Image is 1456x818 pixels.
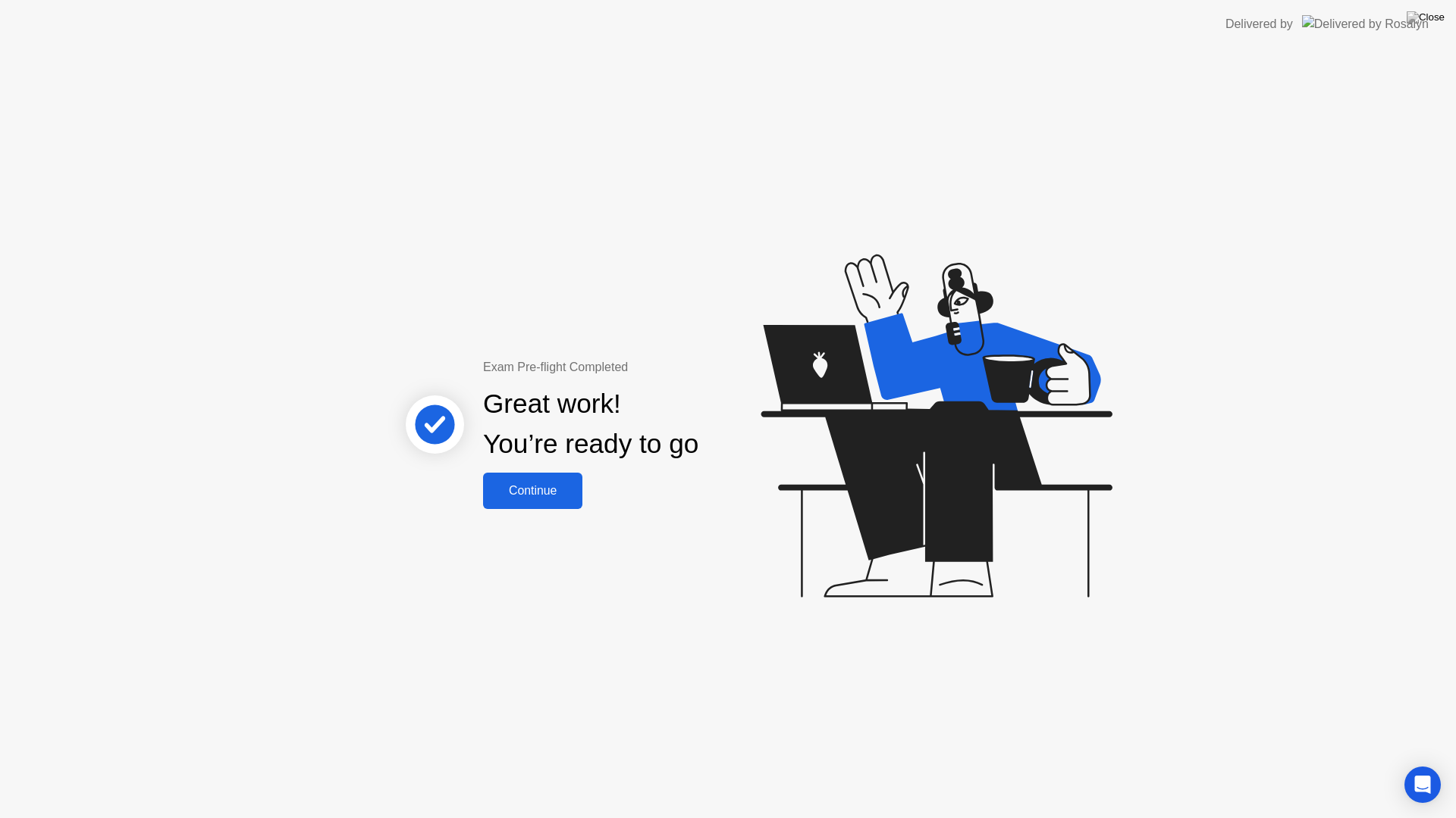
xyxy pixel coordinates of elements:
button: Continue [483,473,582,509]
div: Exam Pre-flight Completed [483,358,796,376]
img: Close [1407,11,1445,23]
div: Open Intercom Messenger [1404,766,1441,803]
div: Continue [488,484,578,498]
div: Great work! You’re ready to go [483,384,698,464]
img: Delivered by Rosalyn [1302,15,1429,33]
div: Delivered by [1225,15,1293,33]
